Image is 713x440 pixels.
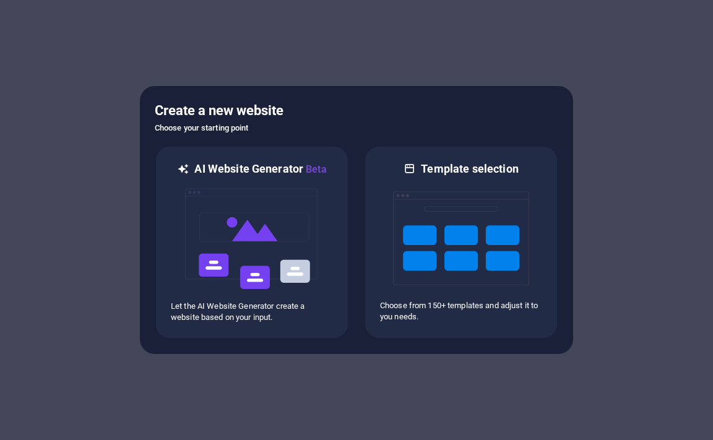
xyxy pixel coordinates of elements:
div: Template selectionChoose from 150+ templates and adjust it to you needs. [364,145,558,339]
h6: AI Website Generator [194,162,326,177]
p: Choose from 150+ templates and adjust it to you needs. [380,300,542,322]
img: ai [184,177,320,301]
h6: Choose your starting point [155,121,558,136]
h5: Create a new website [155,101,558,121]
p: Let the AI Website Generator create a website based on your input. [171,301,333,323]
div: AI Website GeneratorBetaaiLet the AI Website Generator create a website based on your input. [155,145,349,339]
span: Beta [303,163,327,175]
h6: Template selection [421,162,518,176]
